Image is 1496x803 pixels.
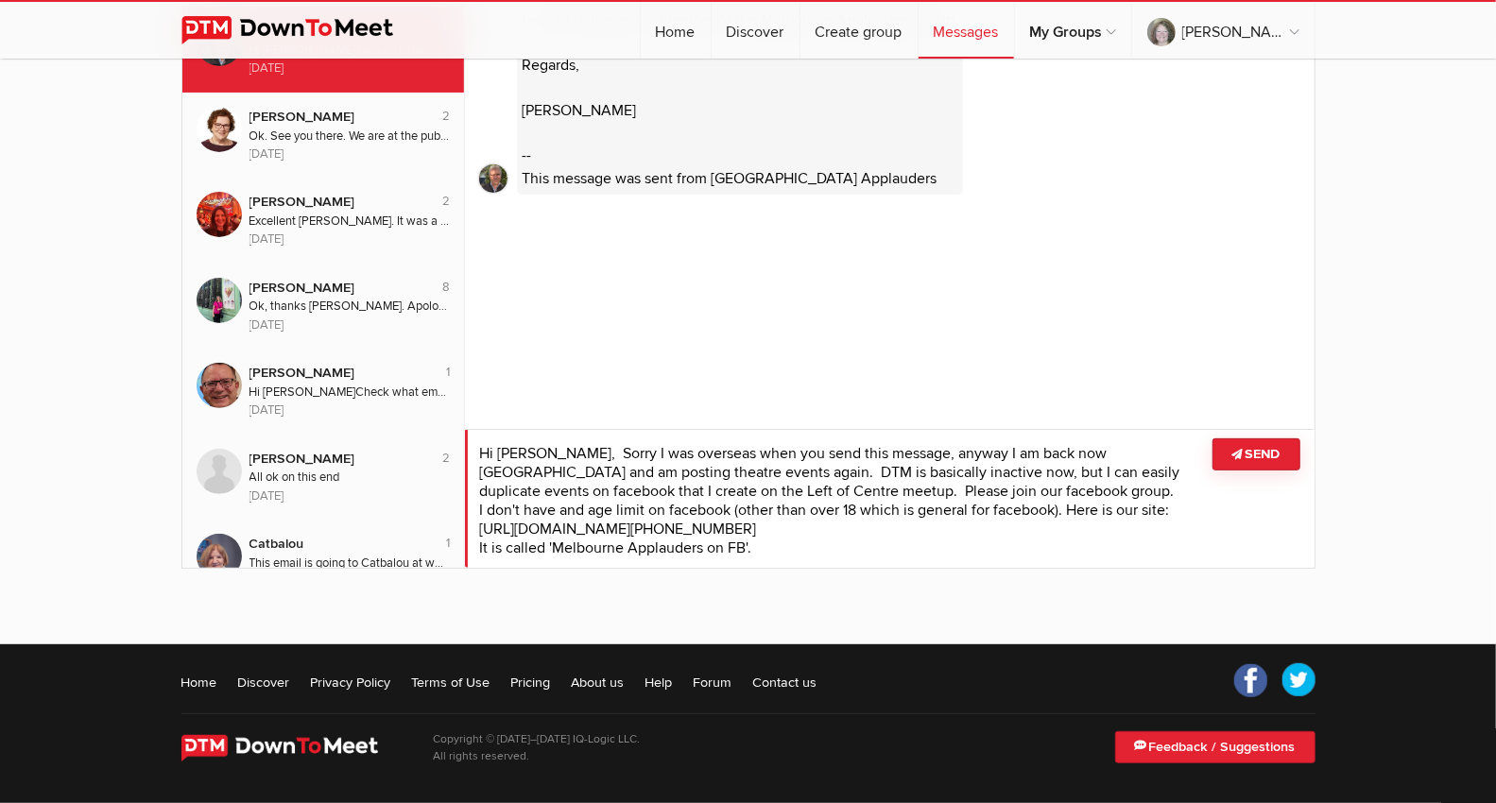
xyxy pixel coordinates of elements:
a: Contact us [753,673,817,692]
a: About us [572,673,625,692]
img: Helen S [197,107,242,152]
div: [PERSON_NAME] [249,107,422,128]
a: Daphne 2 [PERSON_NAME] Excellent [PERSON_NAME]. It was a really good movie with subtle acting. I ... [197,192,451,248]
div: [DATE] [249,231,451,248]
div: Excellent [PERSON_NAME]. It was a really good movie with subtle acting. I totally recommend it. [... [249,213,451,231]
div: 8 [421,279,450,297]
div: All ok on this end [249,469,451,487]
img: Michael Mariani [197,363,242,408]
img: DownToMeet [181,16,422,44]
div: [DATE] [249,401,451,419]
div: 2 [421,193,450,211]
div: [PERSON_NAME] [249,449,422,470]
div: [PERSON_NAME] [249,278,422,299]
img: DownToMeet [181,735,405,761]
a: Messages [919,2,1014,59]
div: Hi [PERSON_NAME] Check what email you are using. I am sending this to your original account at do... [249,384,451,401]
a: Help [645,673,673,692]
div: [DATE] [249,60,451,77]
a: Helen B 8 [PERSON_NAME] Ok, thanks [PERSON_NAME]. Apologies for the [DEMOGRAPHIC_DATA]. Let me kn... [197,278,451,334]
img: Helen B [197,278,242,323]
a: Create group [800,2,918,59]
a: Helen S 2 [PERSON_NAME] Ok. See you there. We are at the pub. Table 15 and 16 if you are early.Ch... [197,107,451,163]
div: 1 [421,364,450,382]
div: [DATE] [249,316,451,334]
div: [DATE] [249,487,451,505]
a: Discover [712,2,800,59]
img: Cathryn Levvey [197,449,242,494]
a: Michael Mariani 1 [PERSON_NAME] Hi [PERSON_NAME]Check what email you are using. I am sending this... [197,363,451,419]
div: [PERSON_NAME] [249,192,422,213]
img: Catbalou [197,534,242,579]
a: Catbalou 1 Catbalou This email is going to Catbalou at whichever email you registered to join.--T... [197,534,451,590]
p: Copyright © [DATE]–[DATE] IQ-Logic LLC. All rights reserved. [433,731,640,765]
div: [DATE] [249,145,451,163]
a: Pricing [511,673,551,692]
div: Catbalou [249,534,422,555]
img: Daphne [197,192,242,237]
a: Feedback / Suggestions [1115,731,1315,763]
div: This email is going to Catbalou at whichever email you registered to join. -- This message was se... [249,555,451,572]
a: Home [641,2,711,59]
a: Discover [238,673,290,692]
button: Send [1212,438,1300,470]
div: 2 [421,108,450,126]
div: 2 [421,450,450,468]
span: 21st [529,753,542,761]
a: Twitter [1281,663,1315,697]
a: Privacy Policy [311,673,391,692]
a: My Groups [1015,2,1131,59]
a: Home [181,673,217,692]
div: Ok, thanks [PERSON_NAME]. Apologies for the [DEMOGRAPHIC_DATA]. Let me know if they don’t have ro... [249,298,451,316]
a: Forum [694,673,732,692]
a: [PERSON_NAME] [1132,2,1315,59]
a: Terms of Use [412,673,490,692]
div: 1 [421,535,450,553]
div: Ok. See you there. We are at the pub. Table 15 and 16 if you are early. Cheers [PERSON_NAME] [249,128,451,145]
div: [PERSON_NAME] [249,363,422,384]
a: Cathryn Levvey 2 [PERSON_NAME] All ok on this end [DATE] [197,449,451,505]
img: cropped.jpg [479,164,507,193]
a: Facebook [1234,663,1268,697]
